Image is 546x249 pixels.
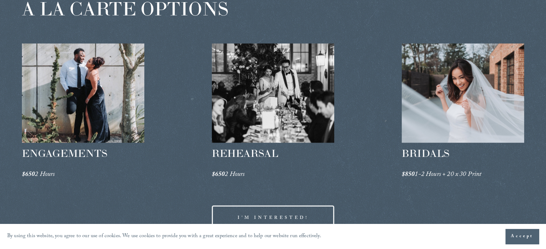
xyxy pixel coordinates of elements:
[212,205,335,231] a: I'M INTERESTED!
[505,229,539,244] button: Accept
[212,169,225,181] em: $650
[22,147,107,160] span: ENGAGEMENTS
[402,147,449,160] span: BRIDALS
[212,147,278,160] span: REHEARSAL
[35,169,55,181] em: 2 Hours
[415,169,481,181] em: 1-2 Hours + 20 x 30 Print
[402,169,415,181] em: $850
[511,233,533,240] span: Accept
[7,231,321,242] p: By using this website, you agree to our use of cookies. We use cookies to provide you with a grea...
[22,169,35,181] em: $650
[225,169,244,181] em: 2 Hours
